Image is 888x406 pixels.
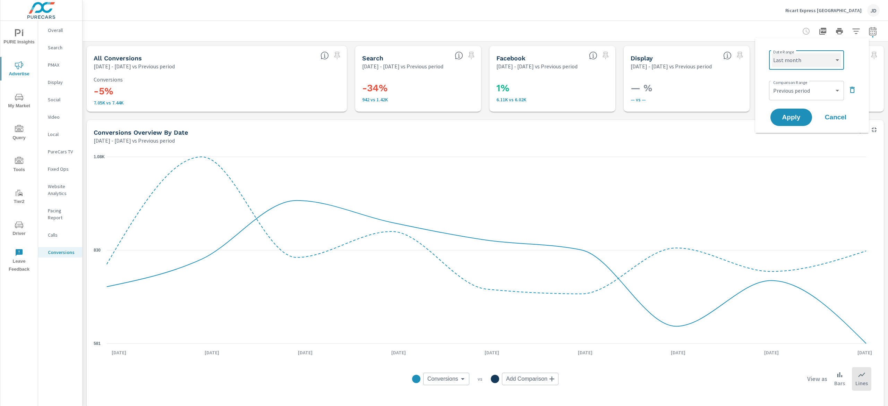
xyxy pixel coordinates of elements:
[48,231,77,238] p: Calls
[94,54,142,62] h5: All Conversions
[734,50,745,61] span: Select a preset date range to save this widget
[2,29,36,46] span: PURE Insights
[832,24,846,38] button: Print Report
[386,349,411,356] p: [DATE]
[855,379,868,387] p: Lines
[200,349,224,356] p: [DATE]
[48,207,77,221] p: Pacing Report
[502,373,558,385] div: Add Comparison
[94,100,340,105] p: 7,050 vs 7,439
[48,96,77,103] p: Social
[2,93,36,110] span: My Market
[38,129,82,139] div: Local
[600,50,611,61] span: Select a preset date range to save this widget
[94,62,175,70] p: [DATE] - [DATE] vs Previous period
[362,62,443,70] p: [DATE] - [DATE] vs Previous period
[362,82,474,94] h3: -34%
[777,114,805,120] span: Apply
[2,248,36,273] span: Leave Feedback
[631,97,743,102] p: — vs —
[866,24,880,38] button: Select Date Range
[631,62,712,70] p: [DATE] - [DATE] vs Previous period
[770,109,812,126] button: Apply
[48,27,77,34] p: Overall
[589,51,597,60] span: All conversions reported from Facebook with duplicates filtered out
[48,61,77,68] p: PMAX
[321,51,329,60] span: All Conversions include Actions, Leads and Unmapped Conversions
[480,349,504,356] p: [DATE]
[38,77,82,87] div: Display
[362,97,474,102] p: 942 vs 1.42K
[38,164,82,174] div: Fixed Ops
[94,129,188,136] h5: Conversions Overview By Date
[723,51,732,60] span: Display Conversions include Actions, Leads and Unmapped Conversions
[0,21,38,276] div: nav menu
[94,76,340,83] p: Conversions
[822,114,849,120] span: Cancel
[573,349,597,356] p: [DATE]
[38,205,82,223] div: Pacing Report
[423,373,469,385] div: Conversions
[506,375,547,382] span: Add Comparison
[869,50,880,61] span: Select a preset date range to save this widget
[38,112,82,122] div: Video
[38,230,82,240] div: Calls
[466,50,477,61] span: Select a preset date range to save this widget
[869,124,880,135] button: Minimize Widget
[496,82,608,94] h3: 1%
[38,146,82,157] div: PureCars TV
[362,54,383,62] h5: Search
[48,249,77,256] p: Conversions
[38,94,82,105] div: Social
[496,54,526,62] h5: Facebook
[94,248,101,253] text: 830
[38,60,82,70] div: PMAX
[94,154,105,159] text: 1.08K
[469,376,491,382] p: vs
[631,82,743,94] h3: — %
[853,349,877,356] p: [DATE]
[2,61,36,78] span: Advertise
[94,85,340,97] h3: -5%
[107,349,131,356] p: [DATE]
[38,247,82,257] div: Conversions
[834,379,845,387] p: Bars
[427,375,458,382] span: Conversions
[48,113,77,120] p: Video
[48,79,77,86] p: Display
[94,136,175,145] p: [DATE] - [DATE] vs Previous period
[807,375,827,382] h6: View as
[496,97,608,102] p: 6,108 vs 6,020
[785,7,862,14] p: Ricart Express [GEOGRAPHIC_DATA]
[38,42,82,53] div: Search
[2,157,36,174] span: Tools
[759,349,784,356] p: [DATE]
[332,50,343,61] span: Select a preset date range to save this widget
[2,189,36,206] span: Tier2
[293,349,317,356] p: [DATE]
[48,148,77,155] p: PureCars TV
[48,183,77,197] p: Website Analytics
[455,51,463,60] span: Search Conversions include Actions, Leads and Unmapped Conversions.
[48,166,77,172] p: Fixed Ops
[815,109,856,126] button: Cancel
[48,131,77,138] p: Local
[631,54,653,62] h5: Display
[496,62,578,70] p: [DATE] - [DATE] vs Previous period
[816,24,830,38] button: "Export Report to PDF"
[849,24,863,38] button: Apply Filters
[94,341,101,346] text: 581
[2,125,36,142] span: Query
[38,25,82,35] div: Overall
[666,349,690,356] p: [DATE]
[38,181,82,198] div: Website Analytics
[2,221,36,238] span: Driver
[867,4,880,17] div: JD
[48,44,77,51] p: Search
